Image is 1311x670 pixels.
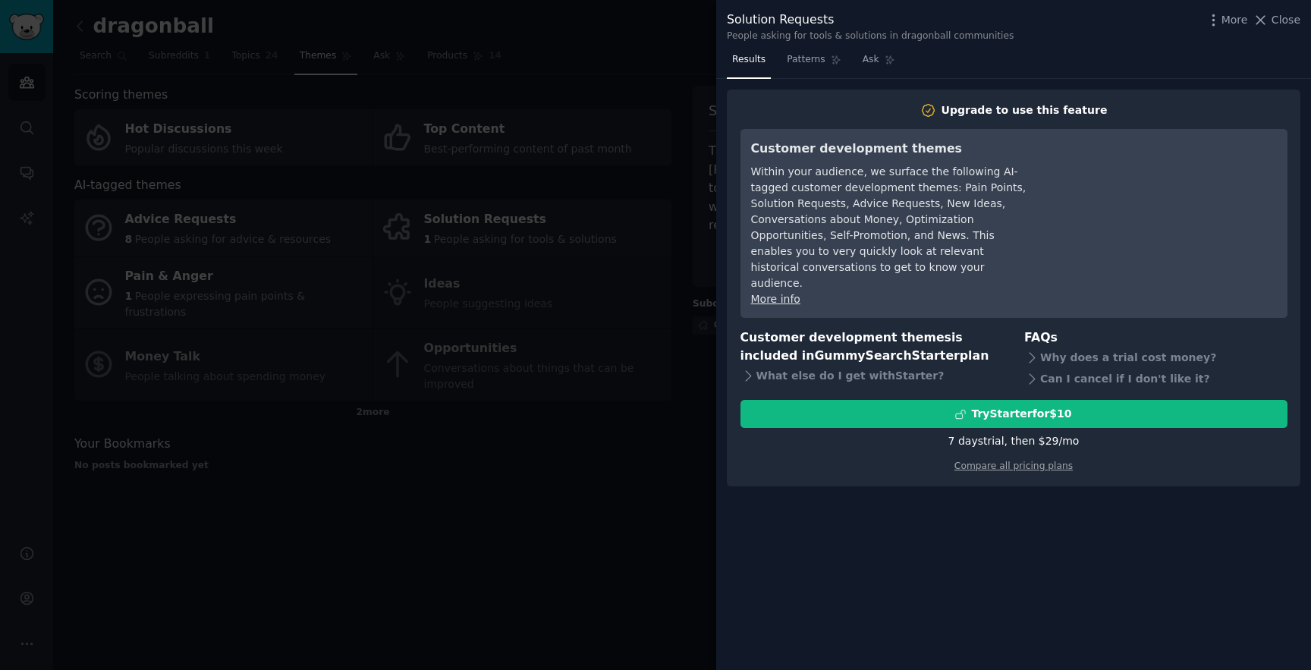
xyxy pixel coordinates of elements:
[740,400,1287,428] button: TryStarterfor$10
[751,140,1028,159] h3: Customer development themes
[751,164,1028,291] div: Within your audience, we surface the following AI-tagged customer development themes: Pain Points...
[1253,12,1300,28] button: Close
[1221,12,1248,28] span: More
[971,406,1071,422] div: Try Starter for $10
[1049,140,1277,253] iframe: YouTube video player
[727,48,771,79] a: Results
[1272,12,1300,28] span: Close
[740,366,1004,387] div: What else do I get with Starter ?
[727,30,1014,43] div: People asking for tools & solutions in dragonball communities
[1024,347,1287,368] div: Why does a trial cost money?
[814,348,959,363] span: GummySearch Starter
[863,53,879,67] span: Ask
[740,329,1004,366] h3: Customer development themes is included in plan
[787,53,825,67] span: Patterns
[1024,368,1287,389] div: Can I cancel if I don't like it?
[751,293,800,305] a: More info
[727,11,1014,30] div: Solution Requests
[857,48,901,79] a: Ask
[732,53,766,67] span: Results
[954,461,1073,471] a: Compare all pricing plans
[1024,329,1287,348] h3: FAQs
[942,102,1108,118] div: Upgrade to use this feature
[781,48,846,79] a: Patterns
[1206,12,1248,28] button: More
[948,433,1080,449] div: 7 days trial, then $ 29 /mo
